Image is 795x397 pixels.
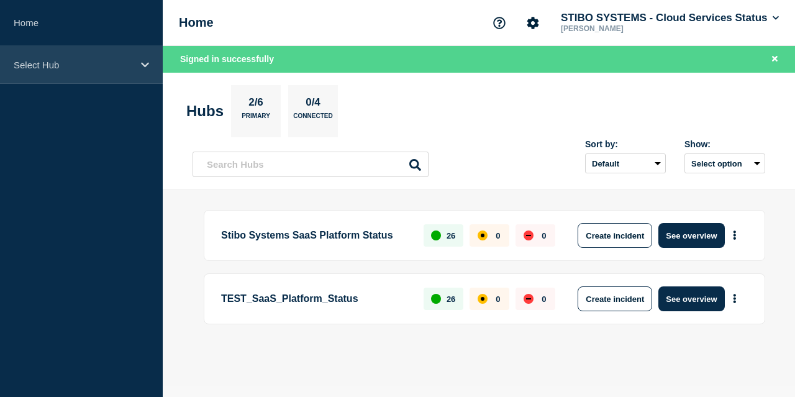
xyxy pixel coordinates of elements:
p: 0 [542,231,546,240]
input: Search Hubs [193,152,429,177]
div: affected [478,294,488,304]
button: See overview [658,223,724,248]
p: 0 [496,231,500,240]
span: Signed in successfully [180,54,274,64]
button: Support [486,10,512,36]
p: Connected [293,112,332,125]
div: down [524,294,534,304]
button: Create incident [578,286,652,311]
p: 0/4 [301,96,325,112]
p: Primary [242,112,270,125]
button: More actions [727,224,743,247]
p: 2/6 [244,96,268,112]
button: Create incident [578,223,652,248]
p: 0 [496,294,500,304]
div: up [431,230,441,240]
h1: Home [179,16,214,30]
p: [PERSON_NAME] [558,24,688,33]
div: Show: [684,139,765,149]
p: Select Hub [14,60,133,70]
p: Stibo Systems SaaS Platform Status [221,223,409,248]
p: TEST_SaaS_Platform_Status [221,286,409,311]
select: Sort by [585,153,666,173]
div: up [431,294,441,304]
p: 26 [447,231,455,240]
button: STIBO SYSTEMS - Cloud Services Status [558,12,781,24]
button: Close banner [767,52,783,66]
p: 0 [542,294,546,304]
p: 26 [447,294,455,304]
div: affected [478,230,488,240]
div: down [524,230,534,240]
button: More actions [727,288,743,311]
button: Select option [684,153,765,173]
button: See overview [658,286,724,311]
h2: Hubs [186,103,224,120]
button: Account settings [520,10,546,36]
div: Sort by: [585,139,666,149]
